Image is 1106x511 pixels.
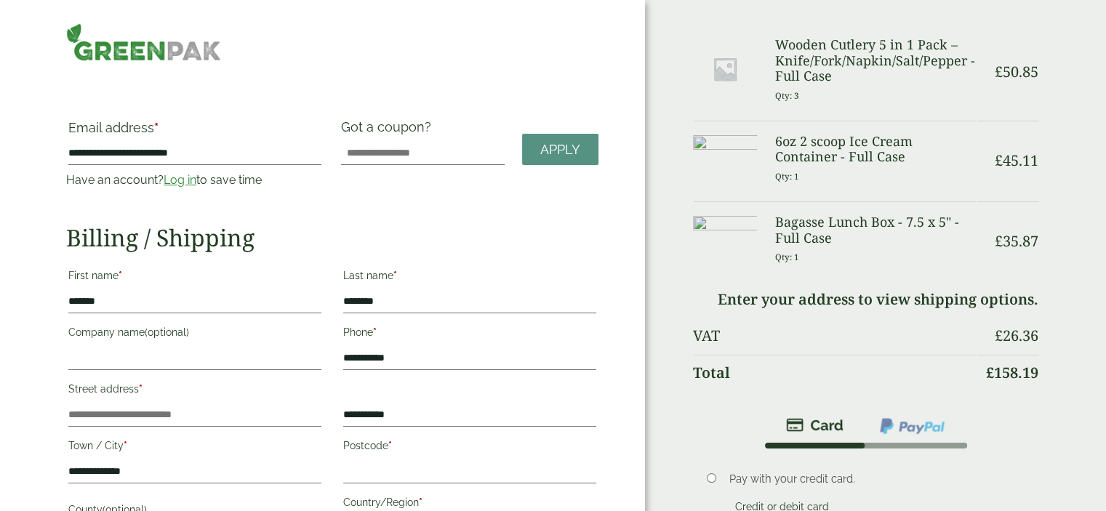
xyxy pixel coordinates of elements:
label: Got a coupon? [341,119,437,142]
abbr: required [154,120,159,135]
label: Town / City [68,435,321,460]
p: Have an account? to save time [66,172,324,189]
abbr: required [139,383,143,395]
th: VAT [693,318,976,353]
small: Qty: 3 [774,90,798,101]
th: Total [693,355,976,390]
a: Log in [164,173,196,187]
label: Email address [68,121,321,142]
abbr: required [388,440,392,451]
label: Company name [68,322,321,347]
abbr: required [119,270,122,281]
label: Phone [343,322,596,347]
bdi: 26.36 [995,326,1038,345]
label: Last name [343,265,596,290]
a: Apply [522,134,598,165]
span: £ [986,363,994,382]
img: Placeholder [693,37,757,101]
td: Enter your address to view shipping options. [693,282,1038,317]
img: ppcp-gateway.png [878,417,946,435]
p: Pay with your credit card. [729,471,1017,487]
small: Qty: 1 [774,252,798,262]
span: (optional) [145,326,189,338]
abbr: required [393,270,397,281]
abbr: required [373,326,377,338]
span: £ [995,62,1003,81]
bdi: 45.11 [995,150,1038,170]
span: Apply [540,142,580,158]
bdi: 50.85 [995,62,1038,81]
label: First name [68,265,321,290]
span: £ [995,231,1003,251]
h3: 6oz 2 scoop Ice Cream Container - Full Case [774,134,975,165]
h3: Bagasse Lunch Box - 7.5 x 5" - Full Case [774,214,975,246]
abbr: required [419,496,422,508]
label: Postcode [343,435,596,460]
img: GreenPak Supplies [66,23,220,61]
bdi: 35.87 [995,231,1038,251]
span: £ [995,150,1003,170]
abbr: required [124,440,127,451]
h3: Wooden Cutlery 5 in 1 Pack – Knife/Fork/Napkin/Salt/Pepper - Full Case [774,37,975,84]
span: £ [995,326,1003,345]
h2: Billing / Shipping [66,224,598,252]
img: stripe.png [786,417,843,434]
label: Street address [68,379,321,403]
bdi: 158.19 [986,363,1038,382]
small: Qty: 1 [774,171,798,182]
